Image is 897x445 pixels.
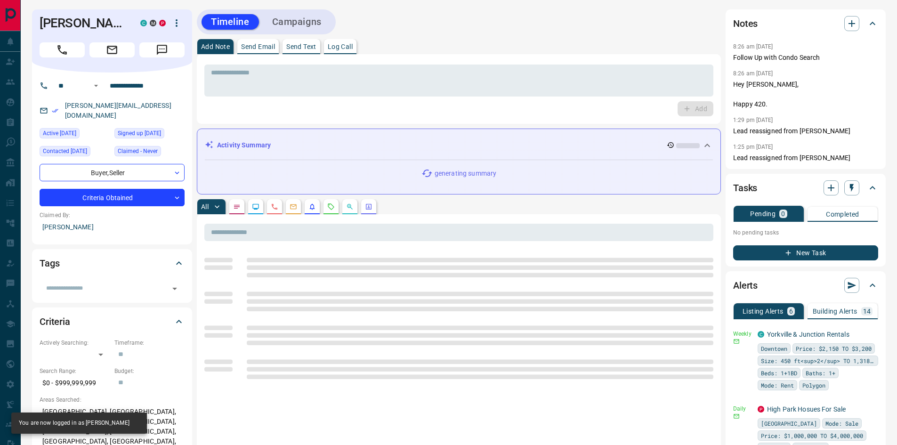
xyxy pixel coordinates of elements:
[761,380,794,390] span: Mode: Rent
[733,274,878,297] div: Alerts
[733,180,757,195] h2: Tasks
[733,144,773,150] p: 1:25 pm [DATE]
[761,356,875,365] span: Size: 450 ft<sup>2</sup> TO 1,318 ft<sup>2</sup>
[40,396,185,404] p: Areas Searched:
[150,20,156,26] div: mrloft.ca
[19,415,129,431] div: You are now logged in as [PERSON_NAME]
[65,102,171,119] a: [PERSON_NAME][EMAIL_ADDRESS][DOMAIN_NAME]
[733,330,752,338] p: Weekly
[761,368,797,378] span: Beds: 1+1BD
[806,368,835,378] span: Baths: 1+
[733,53,878,63] p: Follow Up with Condo Search
[159,20,166,26] div: property.ca
[346,203,354,210] svg: Opportunities
[201,43,230,50] p: Add Note
[758,331,764,338] div: condos.ca
[328,43,353,50] p: Log Call
[802,380,825,390] span: Polygon
[308,203,316,210] svg: Listing Alerts
[781,210,785,217] p: 0
[796,344,872,353] span: Price: $2,150 TO $3,200
[271,203,278,210] svg: Calls
[826,211,859,218] p: Completed
[286,43,316,50] p: Send Text
[40,339,110,347] p: Actively Searching:
[140,20,147,26] div: condos.ca
[114,367,185,375] p: Budget:
[40,219,185,235] p: [PERSON_NAME]
[758,406,764,413] div: property.ca
[114,339,185,347] p: Timeframe:
[217,140,271,150] p: Activity Summary
[201,203,209,210] p: All
[733,278,758,293] h2: Alerts
[40,252,185,275] div: Tags
[40,314,70,329] h2: Criteria
[40,146,110,159] div: Fri Nov 01 2024
[733,245,878,260] button: New Task
[40,256,59,271] h2: Tags
[733,117,773,123] p: 1:29 pm [DATE]
[750,210,776,217] p: Pending
[365,203,372,210] svg: Agent Actions
[40,375,110,391] p: $0 - $999,999,999
[733,338,740,345] svg: Email
[139,42,185,57] span: Message
[825,419,858,428] span: Mode: Sale
[118,129,161,138] span: Signed up [DATE]
[743,308,784,315] p: Listing Alerts
[52,107,58,114] svg: Email Verified
[290,203,297,210] svg: Emails
[733,70,773,77] p: 8:26 am [DATE]
[114,128,185,141] div: Thu May 11 2017
[118,146,158,156] span: Claimed - Never
[435,169,496,178] p: generating summary
[40,367,110,375] p: Search Range:
[733,405,752,413] p: Daily
[40,128,110,141] div: Fri Sep 12 2025
[40,164,185,181] div: Buyer , Seller
[40,189,185,206] div: Criteria Obtained
[761,431,863,440] span: Price: $1,000,000 TO $4,000,000
[40,211,185,219] p: Claimed By:
[789,308,793,315] p: 6
[205,137,713,154] div: Activity Summary
[327,203,335,210] svg: Requests
[733,177,878,199] div: Tasks
[40,310,185,333] div: Criteria
[40,16,126,31] h1: [PERSON_NAME]
[233,203,241,210] svg: Notes
[263,14,331,30] button: Campaigns
[733,226,878,240] p: No pending tasks
[761,344,787,353] span: Downtown
[733,80,878,109] p: Hey [PERSON_NAME], Happy 420.
[863,308,871,315] p: 14
[733,413,740,420] svg: Email
[813,308,857,315] p: Building Alerts
[733,12,878,35] div: Notes
[733,43,773,50] p: 8:26 am [DATE]
[43,129,76,138] span: Active [DATE]
[241,43,275,50] p: Send Email
[733,153,878,163] p: Lead reassigned from [PERSON_NAME]
[767,331,849,338] a: Yorkville & Junction Rentals
[43,146,87,156] span: Contacted [DATE]
[767,405,846,413] a: High Park Hosues For Sale
[168,282,181,295] button: Open
[761,419,817,428] span: [GEOGRAPHIC_DATA]
[89,42,135,57] span: Email
[202,14,259,30] button: Timeline
[40,42,85,57] span: Call
[252,203,259,210] svg: Lead Browsing Activity
[733,126,878,136] p: Lead reassigned from [PERSON_NAME]
[733,16,758,31] h2: Notes
[90,80,102,91] button: Open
